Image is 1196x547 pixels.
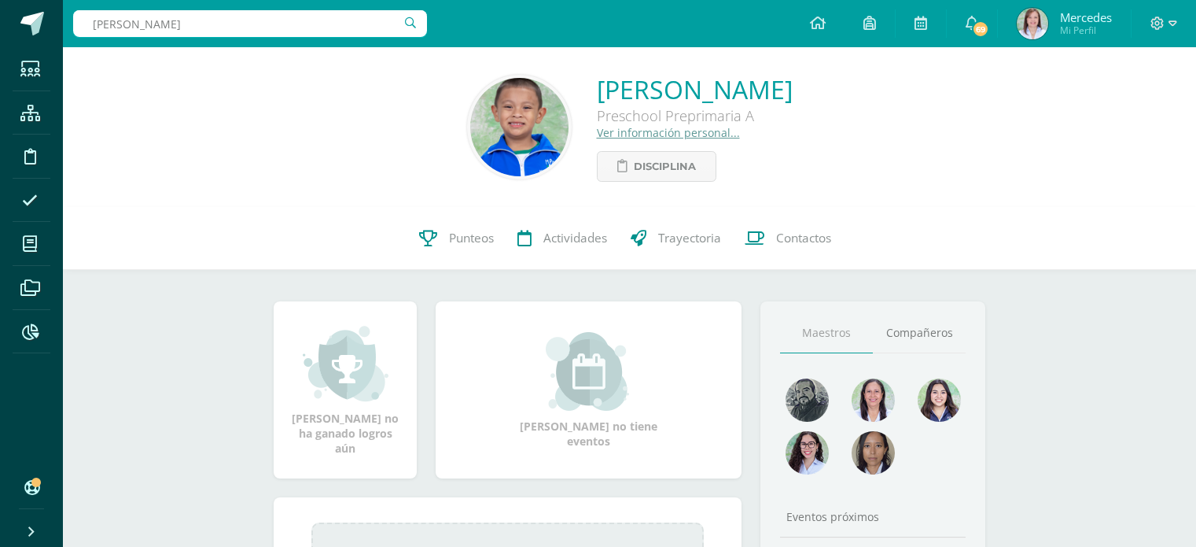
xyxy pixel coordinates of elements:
img: 4179e05c207095638826b52d0d6e7b97.png [786,379,829,422]
img: 081245430ef2da6fd5d12cf707ffe1b4.png [470,78,569,176]
span: Contactos [776,230,831,246]
img: event_small.png [546,332,631,411]
div: [PERSON_NAME] no tiene eventos [510,332,668,449]
span: 69 [972,20,989,38]
a: Disciplina [597,151,716,182]
img: f44f70a6adbdcf0a6c06a725c645ba63.png [852,431,895,475]
a: Maestros [780,313,873,353]
div: [PERSON_NAME] no ha ganado logros aún [289,324,401,456]
a: Trayectoria [619,207,733,270]
img: achievement_small.png [303,324,388,403]
span: Actividades [543,230,607,246]
img: 51f8b1976f0c327757d1ca743c1ad4cc.png [1017,8,1048,39]
a: Contactos [733,207,843,270]
a: Ver información personal... [597,125,740,140]
span: Punteos [449,230,494,246]
img: 0f9620b08b18dc87ee4310e103c57d1d.png [918,379,961,422]
div: Preschool Preprimaria A [597,106,793,125]
a: Actividades [506,207,619,270]
span: Disciplina [634,152,696,181]
span: Mercedes [1060,9,1112,25]
span: Trayectoria [658,230,721,246]
span: Mi Perfil [1060,24,1112,37]
a: Compañeros [873,313,966,353]
img: 78f4197572b4db04b380d46154379998.png [852,379,895,422]
input: Busca un usuario... [73,10,427,37]
div: Eventos próximos [780,509,966,524]
img: 2e11c01efca6fc05c1d47e3b721e47b3.png [786,431,829,475]
a: [PERSON_NAME] [597,72,793,106]
a: Punteos [407,207,506,270]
